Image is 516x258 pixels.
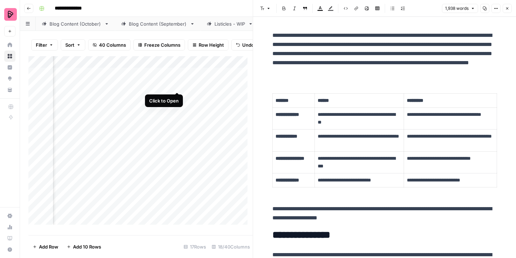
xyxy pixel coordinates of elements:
button: Freeze Columns [133,39,185,51]
a: Learning Hub [4,233,15,244]
a: Browse [4,51,15,62]
button: Row Height [188,39,229,51]
button: Add Row [28,241,62,252]
div: Listicles - WIP [214,20,245,27]
button: Undo [231,39,259,51]
button: Filter [31,39,58,51]
a: Insights [4,62,15,73]
span: 40 Columns [99,41,126,48]
button: 1,938 words [442,4,478,13]
button: Help + Support [4,244,15,255]
a: Blog Content (September) [115,17,201,31]
a: Blog Content (October) [36,17,115,31]
span: Filter [36,41,47,48]
a: Settings [4,210,15,221]
span: Row Height [199,41,224,48]
button: 40 Columns [88,39,131,51]
span: Add Row [39,243,58,250]
span: Add 10 Rows [73,243,101,250]
div: Blog Content (September) [129,20,187,27]
a: Your Data [4,84,15,95]
div: 18/40 Columns [209,241,253,252]
span: Freeze Columns [144,41,180,48]
a: Home [4,39,15,51]
a: Listicles - WIP [201,17,259,31]
a: Opportunities [4,73,15,84]
button: Add 10 Rows [62,241,105,252]
div: 17 Rows [181,241,209,252]
div: Blog Content (October) [49,20,101,27]
span: Undo [242,41,254,48]
button: Workspace: Preply [4,6,15,23]
span: 1,938 words [445,5,469,12]
span: Sort [65,41,74,48]
button: Sort [61,39,85,51]
img: Preply Logo [4,8,17,21]
a: Usage [4,221,15,233]
div: Click to Open [149,97,179,104]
